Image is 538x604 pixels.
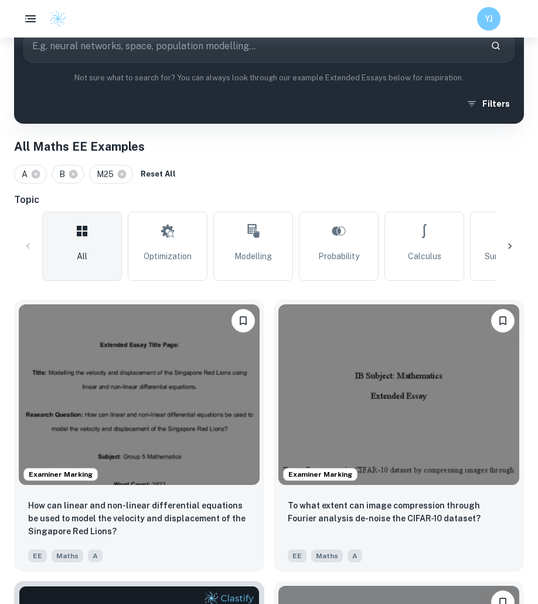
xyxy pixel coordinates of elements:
[14,165,47,184] div: A
[288,549,307,562] span: EE
[52,165,84,184] div: B
[288,499,510,525] p: To what extent can image compression through Fourier analysis de-noise the CIFAR-10 dataset?
[464,93,515,114] button: Filters
[284,469,357,480] span: Examiner Marking
[485,250,536,263] span: Surface Area
[274,300,524,572] a: Examiner MarkingBookmarkTo what extent can image compression through Fourier analysis de-noise th...
[89,165,133,184] div: M25
[19,304,260,485] img: Maths EE example thumbnail: How can linear and non-linear differenti
[491,309,515,332] button: Bookmark
[138,165,179,183] button: Reset All
[97,168,119,181] span: M25
[22,168,33,181] span: A
[482,12,496,25] h6: YJ
[477,7,500,30] button: YJ
[348,549,362,562] span: A
[42,10,67,28] a: Clastify logo
[14,138,524,155] h1: All Maths EE Examples
[144,250,192,263] span: Optimization
[28,549,47,562] span: EE
[14,193,524,207] h6: Topic
[49,10,67,28] img: Clastify logo
[28,499,250,538] p: How can linear and non-linear differential equations be used to model the velocity and displaceme...
[318,250,359,263] span: Probability
[311,549,343,562] span: Maths
[234,250,272,263] span: Modelling
[231,309,255,332] button: Bookmark
[52,549,83,562] span: Maths
[77,250,87,263] span: All
[14,300,264,572] a: Examiner MarkingBookmarkHow can linear and non-linear differential equations be used to model the...
[24,29,481,62] input: E.g. neural networks, space, population modelling...
[88,549,103,562] span: A
[59,168,70,181] span: B
[278,304,519,485] img: Maths EE example thumbnail: To what extent can image compression thr
[23,72,515,84] p: Not sure what to search for? You can always look through our example Extended Essays below for in...
[486,36,506,56] button: Search
[24,469,97,480] span: Examiner Marking
[408,250,441,263] span: Calculus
